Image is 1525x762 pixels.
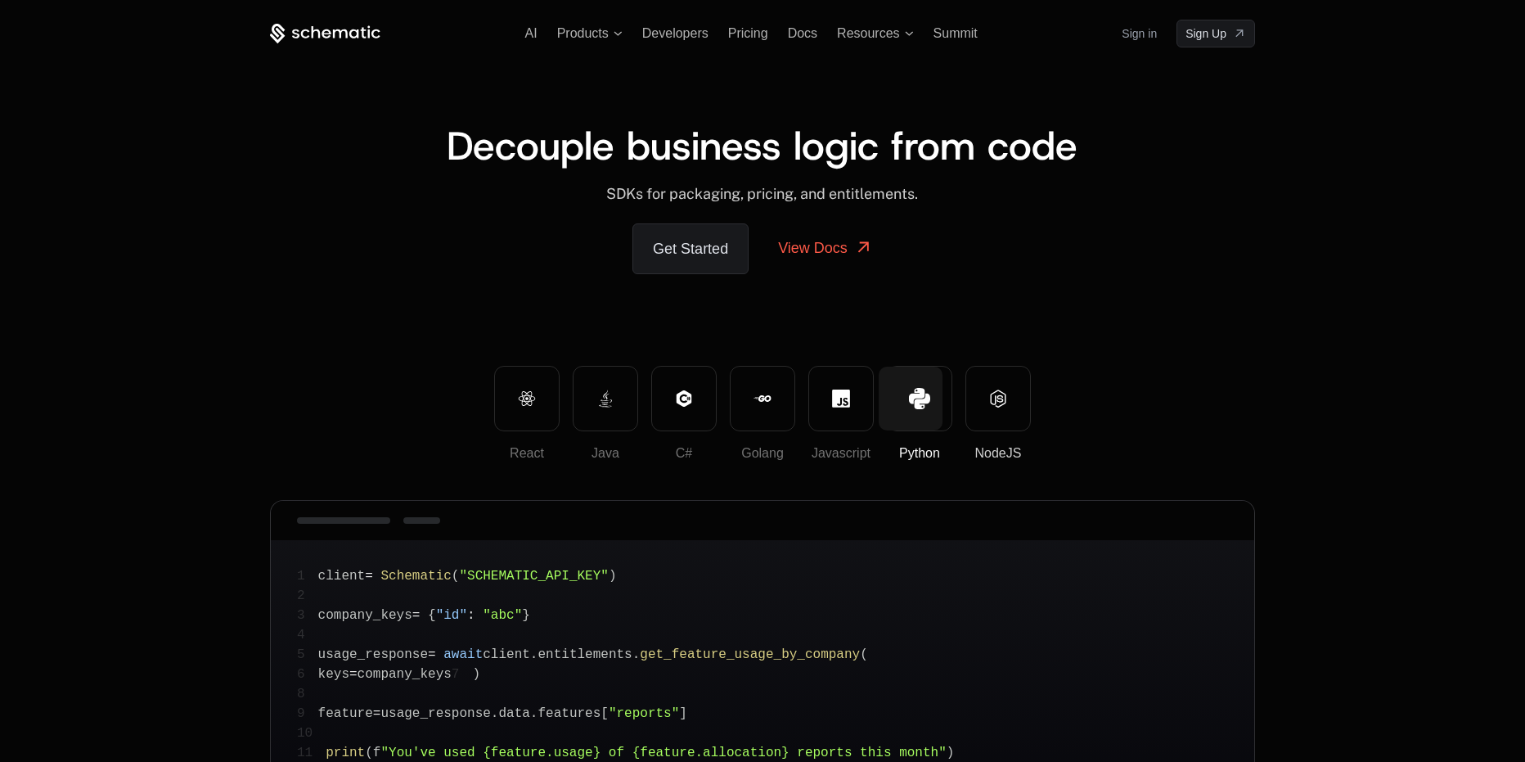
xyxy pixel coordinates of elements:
[530,706,538,721] span: .
[494,366,560,431] button: React
[609,569,617,584] span: )
[730,366,795,431] button: Golang
[318,647,428,662] span: usage_response
[495,444,559,463] div: React
[326,746,365,760] span: print
[538,647,632,662] span: entitlements
[365,569,373,584] span: =
[297,704,318,724] span: 9
[888,444,951,463] div: Python
[436,608,467,623] span: "id"
[632,647,641,662] span: .
[525,26,538,40] a: AI
[606,185,918,202] span: SDKs for packaging, pricing, and entitlements.
[651,366,717,431] button: C#
[640,647,860,662] span: get_feature_usage_by_company
[452,569,460,584] span: (
[380,746,946,760] span: "You've used {feature.usage} of {feature.allocation} reports this month"
[1176,20,1255,47] a: [object Object]
[498,706,529,721] span: data
[447,119,1077,172] span: Decouple business logic from code
[947,746,955,760] span: )
[1122,20,1157,47] a: Sign in
[491,706,499,721] span: .
[297,684,318,704] span: 8
[933,26,978,40] a: Summit
[365,746,373,760] span: (
[809,444,873,463] div: Javascript
[358,667,452,682] span: company_keys
[297,645,318,665] span: 5
[731,444,794,463] div: Golang
[609,706,679,721] span: "reports"
[601,706,609,721] span: [
[483,608,522,623] span: "abc"
[483,647,530,662] span: client
[297,724,326,743] span: 10
[965,366,1031,431] button: NodeJS
[679,706,687,721] span: ]
[297,586,318,606] span: 2
[837,26,899,41] span: Resources
[472,667,480,682] span: )
[530,647,538,662] span: .
[318,706,373,721] span: feature
[574,444,637,463] div: Java
[538,706,601,721] span: features
[297,625,318,645] span: 4
[412,608,421,623] span: =
[758,223,893,273] a: View Docs
[887,366,952,431] button: Python
[642,26,709,40] a: Developers
[373,706,381,721] span: =
[860,647,868,662] span: (
[428,608,436,623] span: {
[632,223,749,274] a: Get Started
[573,366,638,431] button: Java
[467,608,475,623] span: :
[728,26,768,40] a: Pricing
[966,444,1030,463] div: NodeJS
[428,647,436,662] span: =
[459,569,608,584] span: "SCHEMATIC_API_KEY"
[297,566,318,586] span: 1
[522,608,530,623] span: }
[318,667,349,682] span: keys
[380,569,451,584] span: Schematic
[318,569,366,584] span: client
[297,665,318,684] span: 6
[1185,25,1226,42] span: Sign Up
[808,366,874,431] button: Javascript
[557,26,609,41] span: Products
[373,746,381,760] span: f
[443,647,483,662] span: await
[788,26,817,40] a: Docs
[652,444,716,463] div: C#
[380,706,490,721] span: usage_response
[349,667,358,682] span: =
[452,665,473,684] span: 7
[297,606,318,625] span: 3
[318,608,412,623] span: company_keys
